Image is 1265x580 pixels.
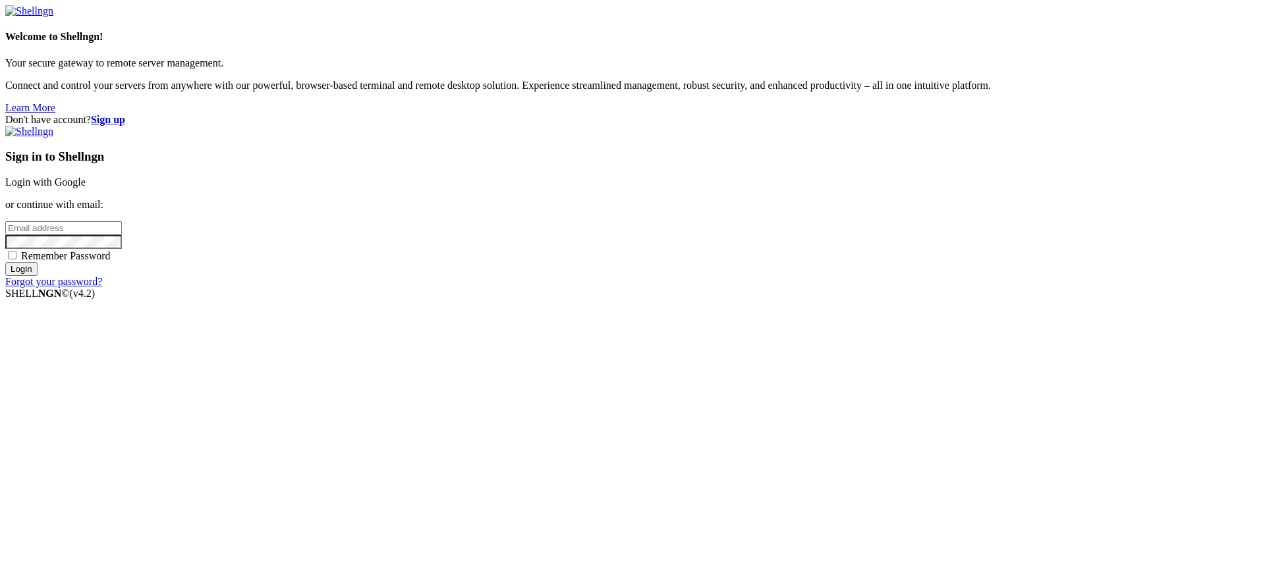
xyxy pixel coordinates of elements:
a: Forgot your password? [5,276,102,287]
p: Your secure gateway to remote server management. [5,57,1260,69]
p: Connect and control your servers from anywhere with our powerful, browser-based terminal and remo... [5,80,1260,92]
h4: Welcome to Shellngn! [5,31,1260,43]
span: SHELL © [5,288,95,299]
a: Login with Google [5,176,86,188]
p: or continue with email: [5,199,1260,211]
div: Don't have account? [5,114,1260,126]
span: 4.2.0 [70,288,96,299]
b: NGN [38,288,62,299]
a: Learn More [5,102,55,113]
h3: Sign in to Shellngn [5,149,1260,164]
a: Sign up [91,114,125,125]
span: Remember Password [21,250,111,261]
input: Email address [5,221,122,235]
img: Shellngn [5,5,53,17]
img: Shellngn [5,126,53,138]
input: Login [5,262,38,276]
input: Remember Password [8,251,16,259]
